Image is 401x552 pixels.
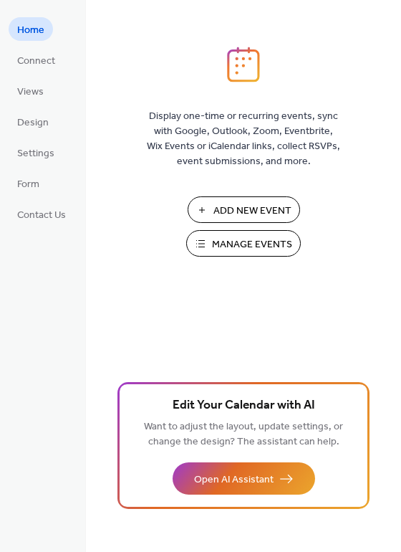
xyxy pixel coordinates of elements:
a: Design [9,110,57,133]
span: Manage Events [212,237,292,252]
button: Manage Events [186,230,301,257]
button: Open AI Assistant [173,462,315,495]
span: Connect [17,54,55,69]
a: Views [9,79,52,103]
span: Edit Your Calendar with AI [173,396,315,416]
a: Settings [9,141,63,164]
span: Add New Event [213,204,291,219]
span: Home [17,23,44,38]
span: Form [17,177,39,192]
a: Form [9,171,48,195]
button: Add New Event [188,196,300,223]
span: Display one-time or recurring events, sync with Google, Outlook, Zoom, Eventbrite, Wix Events or ... [147,109,340,169]
a: Home [9,17,53,41]
a: Connect [9,48,64,72]
span: Contact Us [17,208,66,223]
img: logo_icon.svg [227,47,260,82]
span: Want to adjust the layout, update settings, or change the design? The assistant can help. [144,417,343,452]
span: Views [17,85,44,100]
span: Settings [17,146,54,161]
span: Open AI Assistant [194,472,274,487]
a: Contact Us [9,202,74,226]
span: Design [17,115,49,130]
